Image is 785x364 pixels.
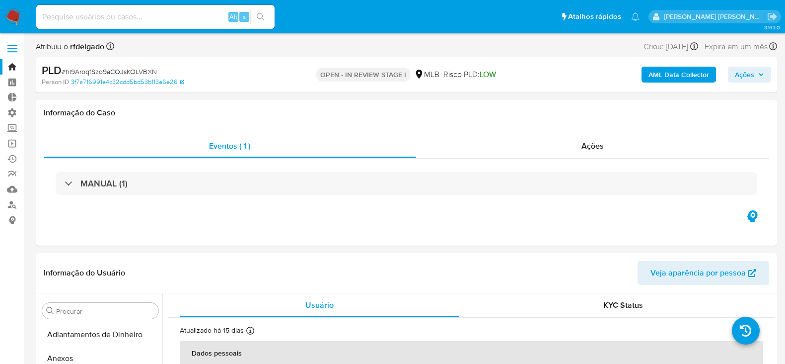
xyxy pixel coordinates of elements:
[767,11,778,22] a: Sair
[71,78,184,87] a: 3f7a716991e4c32cdd5bd53b113a6e26
[643,40,698,53] div: Criou: [DATE]
[36,41,104,52] span: Atribuiu o
[316,68,410,82] p: OPEN - IN REVIEW STAGE I
[650,261,746,285] span: Veja aparência por pessoa
[480,69,496,80] span: LOW
[443,69,496,80] span: Risco PLD:
[243,12,246,21] span: s
[56,172,757,195] div: MANUAL (1)
[42,78,69,87] b: Person ID
[414,69,439,80] div: MLB
[568,11,621,22] span: Atalhos rápidos
[62,67,157,77] span: # hl9AroqfSzo9aCQJsKOLVBXN
[80,178,128,189] h3: MANUAL (1)
[664,12,764,21] p: andrea.asantos@mercadopago.com.br
[46,307,54,315] button: Procurar
[44,268,125,278] h1: Informação do Usuário
[229,12,237,21] span: Alt
[728,67,771,83] button: Ações
[209,140,250,152] span: Eventos ( 1 )
[56,307,154,316] input: Procurar
[38,323,162,347] button: Adiantamentos de Dinheiro
[42,62,62,78] b: PLD
[700,40,703,53] span: -
[642,67,716,83] button: AML Data Collector
[36,10,275,23] input: Pesquise usuários ou casos...
[631,12,640,21] a: Notificações
[305,299,334,311] span: Usuário
[44,108,769,118] h1: Informação do Caso
[638,261,769,285] button: Veja aparência por pessoa
[648,67,709,83] b: AML Data Collector
[705,41,768,52] span: Expira em um mês
[581,140,604,152] span: Ações
[603,299,643,311] span: KYC Status
[250,10,271,24] button: search-icon
[68,41,104,52] b: rfdelgado
[180,326,244,335] p: Atualizado há 15 dias
[735,67,754,83] span: Ações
